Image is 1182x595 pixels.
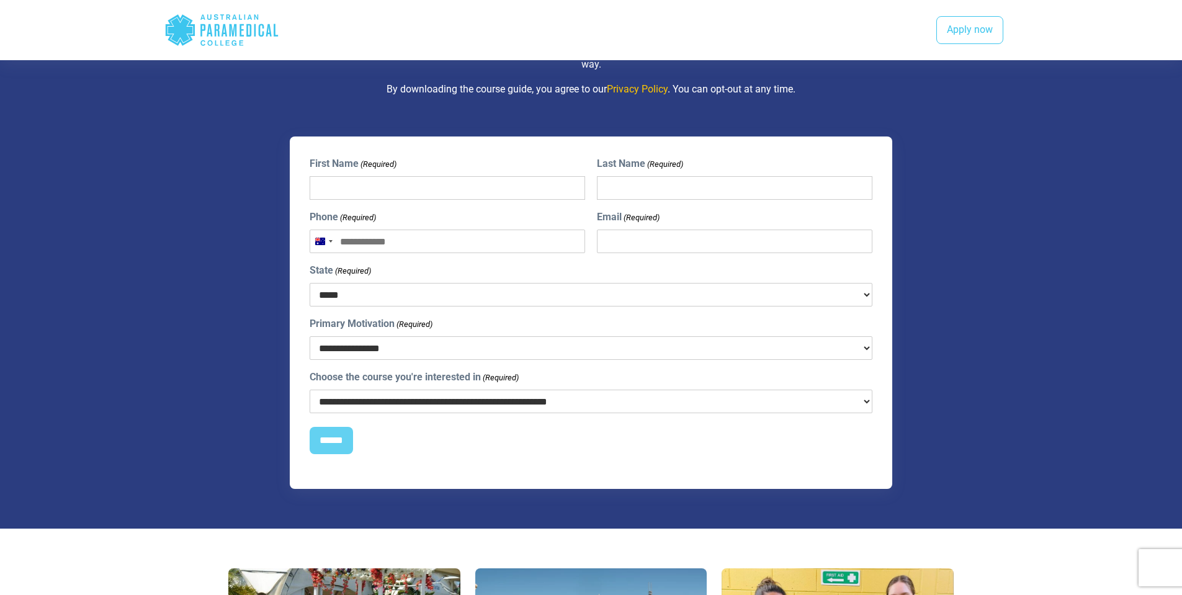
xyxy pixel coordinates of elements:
label: Phone [310,210,376,225]
label: Last Name [597,156,683,171]
span: (Required) [622,212,660,224]
label: State [310,263,371,278]
label: Email [597,210,660,225]
span: (Required) [396,318,433,331]
span: (Required) [360,158,397,171]
div: Australian Paramedical College [164,10,279,50]
button: Selected country [310,230,336,253]
label: Choose the course you're interested in [310,370,519,385]
p: By downloading the course guide, you agree to our . You can opt-out at any time. [228,82,954,97]
a: Apply now [936,16,1003,45]
span: (Required) [334,265,372,277]
a: Privacy Policy [607,83,668,95]
span: (Required) [339,212,377,224]
span: (Required) [646,158,683,171]
span: (Required) [482,372,519,384]
label: Primary Motivation [310,316,432,331]
label: First Name [310,156,396,171]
